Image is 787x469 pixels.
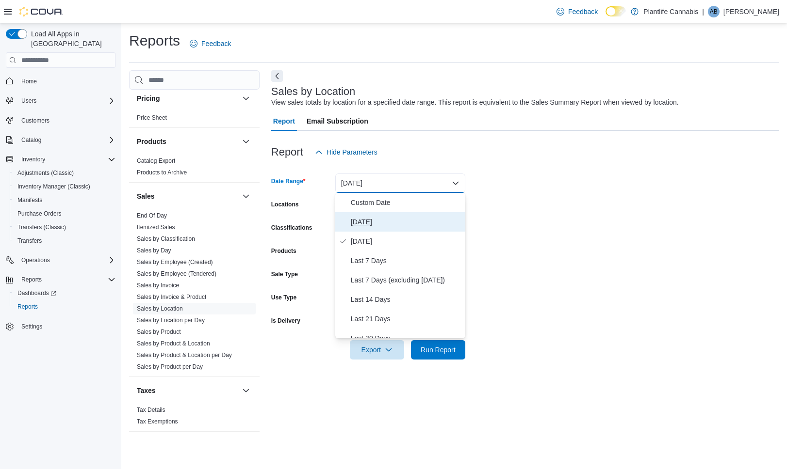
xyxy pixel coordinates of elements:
div: Pricing [129,112,260,127]
label: Sale Type [271,270,298,278]
span: Hide Parameters [327,147,377,157]
button: Run Report [411,340,465,360]
span: Sales by Product per Day [137,363,203,371]
h3: Sales by Location [271,86,356,97]
span: Customers [21,117,49,125]
button: Reports [2,273,119,286]
p: | [702,6,704,17]
a: Dashboards [14,287,60,299]
span: Catalog [17,134,115,146]
a: Sales by Location [137,305,183,312]
a: Dashboards [10,286,119,300]
button: Catalog [17,134,45,146]
label: Locations [271,201,299,208]
span: Sales by Location [137,305,183,313]
span: Inventory [17,154,115,165]
span: Adjustments (Classic) [17,169,74,177]
button: Reports [17,274,46,285]
a: Feedback [186,34,235,53]
nav: Complex example [6,70,115,359]
label: Date Range [271,177,306,185]
button: Operations [17,254,54,266]
button: Users [17,95,40,107]
button: Catalog [2,133,119,147]
h3: Taxes [137,386,156,395]
a: Catalog Export [137,157,175,164]
span: Last 7 Days [351,255,461,266]
button: Inventory [17,154,49,165]
p: [PERSON_NAME] [723,6,779,17]
button: Sales [137,191,238,201]
button: Sales [240,190,252,202]
button: Next [271,70,283,82]
a: Tax Details [137,406,165,413]
a: Sales by Day [137,247,171,254]
span: Last 21 Days [351,313,461,325]
div: Taxes [129,404,260,431]
a: Purchase Orders [14,208,66,219]
label: Use Type [271,294,296,301]
span: Sales by Product & Location [137,340,210,347]
button: Taxes [137,386,238,395]
span: Products to Archive [137,169,187,176]
a: Itemized Sales [137,224,175,231]
span: Manifests [17,196,42,204]
button: Pricing [137,94,238,103]
span: Last 30 Days [351,332,461,344]
span: Settings [21,323,42,330]
label: Classifications [271,224,312,232]
h3: Sales [137,191,155,201]
div: Sales [129,210,260,376]
span: Last 7 Days (excluding [DATE]) [351,274,461,286]
a: Sales by Product [137,328,181,335]
button: Users [2,94,119,108]
span: Purchase Orders [17,210,62,218]
div: Select listbox [335,193,465,338]
button: Transfers (Classic) [10,220,119,234]
span: Dark Mode [606,16,606,17]
span: Transfers [17,237,42,245]
input: Dark Mode [606,6,626,16]
a: Products to Archive [137,169,187,176]
button: Manifests [10,193,119,207]
span: Operations [21,256,50,264]
span: Catalog [21,136,41,144]
h3: Products [137,137,166,146]
span: Transfers (Classic) [14,221,115,233]
a: Inventory Manager (Classic) [14,181,94,192]
button: Inventory [2,153,119,166]
span: Load All Apps in [GEOGRAPHIC_DATA] [27,29,115,48]
label: Products [271,247,296,255]
button: Hide Parameters [311,142,381,162]
span: Dashboards [14,287,115,299]
span: Custom Date [351,197,461,208]
button: Products [137,137,238,146]
span: Report [273,111,295,131]
a: Sales by Product per Day [137,363,203,370]
a: Home [17,76,41,87]
button: Pricing [240,93,252,104]
div: Products [129,155,260,182]
a: End Of Day [137,212,167,219]
span: Reports [17,303,38,311]
span: Sales by Employee (Created) [137,258,213,266]
button: Transfers [10,234,119,248]
button: Customers [2,113,119,127]
h1: Reports [129,31,180,50]
a: Sales by Classification [137,235,195,242]
span: Sales by Location per Day [137,316,205,324]
span: Users [17,95,115,107]
div: Aaron Black [708,6,720,17]
span: Last 14 Days [351,294,461,305]
span: Users [21,97,36,105]
a: Transfers [14,235,46,247]
span: Settings [17,320,115,332]
span: Transfers (Classic) [17,223,66,231]
span: Sales by Classification [137,235,195,243]
span: Email Subscription [307,111,368,131]
span: Inventory Manager (Classic) [14,181,115,192]
span: Reports [17,274,115,285]
h3: Report [271,146,303,158]
span: Sales by Invoice [137,281,179,289]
